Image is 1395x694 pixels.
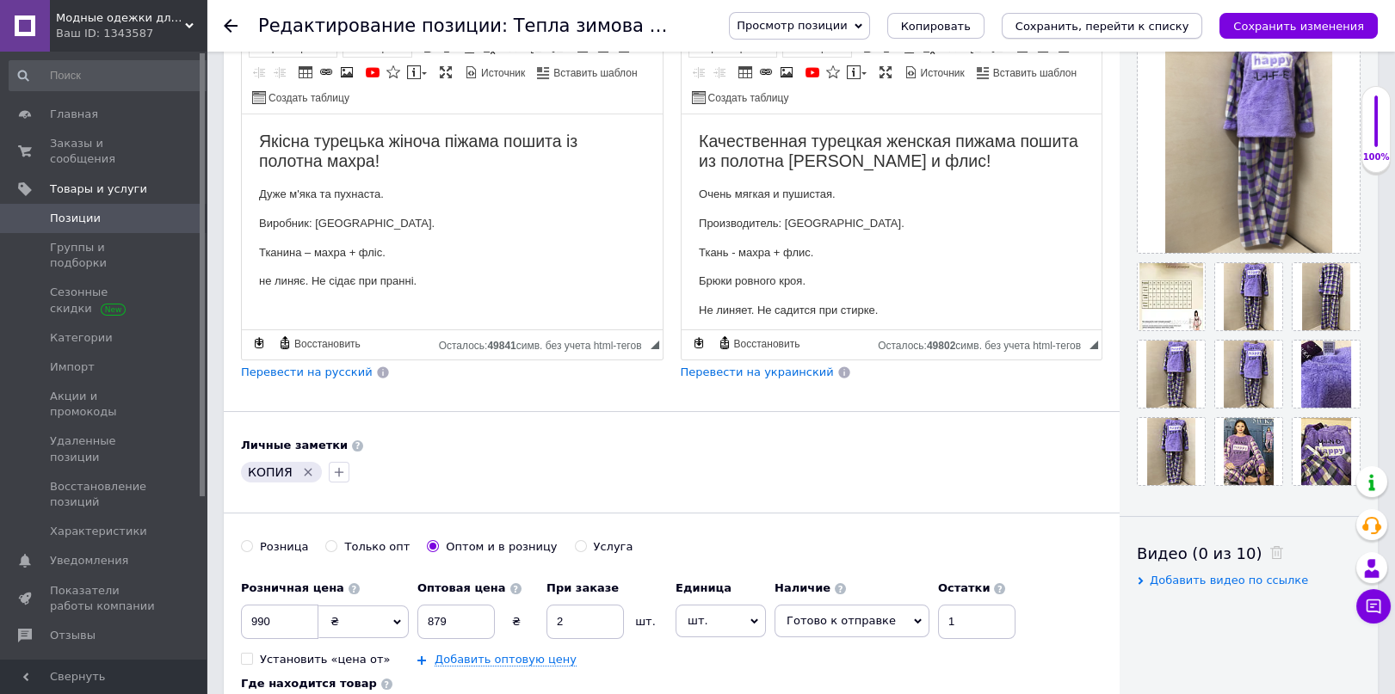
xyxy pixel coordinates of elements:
a: Вставить/Редактировать ссылку (Ctrl+L) [756,63,775,82]
span: Уведомления [50,553,128,568]
span: Модные одежки для меня и крошки [56,10,185,26]
span: Восстановить [731,337,800,352]
svg: Удалить метку [301,465,315,479]
b: Наличие [775,581,830,594]
span: Удаленные позиции [50,433,159,464]
i: Сохранить, перейти к списку [1015,20,1189,33]
iframe: Визуальный текстовый редактор, C7903E0B-6B68-47AC-9A1B-ABBE95BE955F [242,114,663,329]
span: Показатели работы компании [50,583,159,614]
a: Вставить/Редактировать ссылку (Ctrl+L) [317,63,336,82]
a: Вставить шаблон [534,63,639,82]
span: Заказы и сообщения [50,136,159,167]
span: Группы и подборки [50,240,159,271]
button: Чат с покупателем [1356,589,1391,623]
span: Покупатели [50,657,120,673]
a: Источник [902,63,967,82]
span: Импорт [50,359,95,375]
span: Готово к отправке [787,614,896,627]
a: Создать таблицу [250,88,352,107]
span: Перетащите для изменения размера [651,341,659,349]
span: Характеристики [50,524,147,539]
div: 100% Качество заполнения [1361,86,1391,173]
input: 0 [417,605,495,639]
b: Остатки [938,581,991,594]
span: Отзывы [50,628,96,643]
span: ₴ [330,615,339,628]
a: Таблица [296,63,315,82]
div: Ваш ID: 1343587 [56,26,207,41]
a: Сделать резервную копию сейчас [689,334,708,353]
a: Развернуть [876,63,895,82]
input: 0 [241,605,318,639]
a: Вставить иконку [824,63,843,82]
a: Вставить иконку [384,63,403,82]
a: Источник [462,63,528,82]
span: 49841 [487,340,515,352]
button: Копировать [887,13,985,39]
h1: Редактирование позиции: Тепла зимова Піжама жіноча махра фліс Туреччина 44 46 [258,15,1157,36]
div: Вернуться назад [224,19,238,33]
span: Главная [50,107,98,122]
div: Только опт [344,539,410,555]
input: 0 [546,605,624,639]
b: Личные заметки [241,439,348,451]
a: Изображение [777,63,796,82]
a: Вставить сообщение [404,63,429,82]
span: Перевести на русский [241,365,373,378]
div: ₴ [495,614,538,630]
a: Изображение [337,63,356,82]
span: Вставить шаблон [991,66,1077,81]
a: Увеличить отступ [710,63,729,82]
input: - [938,605,1015,639]
label: Единица [676,580,766,596]
a: Добавить оптовую цену [435,653,577,666]
b: Розничная цена [241,581,344,594]
div: Услуга [594,539,633,555]
b: Где находится товар [241,677,377,690]
a: Увеличить отступ [270,63,289,82]
a: Восстановить [275,334,363,353]
button: Сохранить изменения [1219,13,1378,39]
a: Уменьшить отступ [250,63,269,82]
label: При заказе [546,580,667,596]
a: Таблица [736,63,755,82]
span: шт. [676,605,766,637]
iframe: Визуальный текстовый редактор, C237332F-8FC1-4F54-88EB-8313D1D9271B [682,114,1102,329]
span: 49802 [927,340,955,352]
span: Источник [478,66,525,81]
input: Поиск [9,60,214,91]
div: 100% [1362,151,1390,163]
div: Подсчет символов [878,335,1089,352]
span: Сезонные скидки [50,285,159,316]
a: Создать таблицу [689,88,792,107]
a: Уменьшить отступ [689,63,708,82]
span: Перетащите для изменения размера [1089,341,1098,349]
span: Акции и промокоды [50,389,159,420]
div: Оптом и в розницу [446,539,557,555]
a: Добавить видео с YouTube [803,63,822,82]
a: Добавить видео с YouTube [363,63,382,82]
a: Вставить сообщение [844,63,869,82]
div: шт. [624,614,667,630]
a: Развернуть [436,63,455,82]
div: Розница [260,539,308,555]
a: Вставить шаблон [974,63,1079,82]
div: Установить «цена от» [260,652,390,667]
span: Источник [918,66,965,81]
span: Перевести на украинский [681,365,834,378]
span: Позиции [50,211,101,226]
span: Восстановление позиций [50,479,159,510]
a: Сделать резервную копию сейчас [250,334,269,353]
a: Восстановить [715,334,803,353]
